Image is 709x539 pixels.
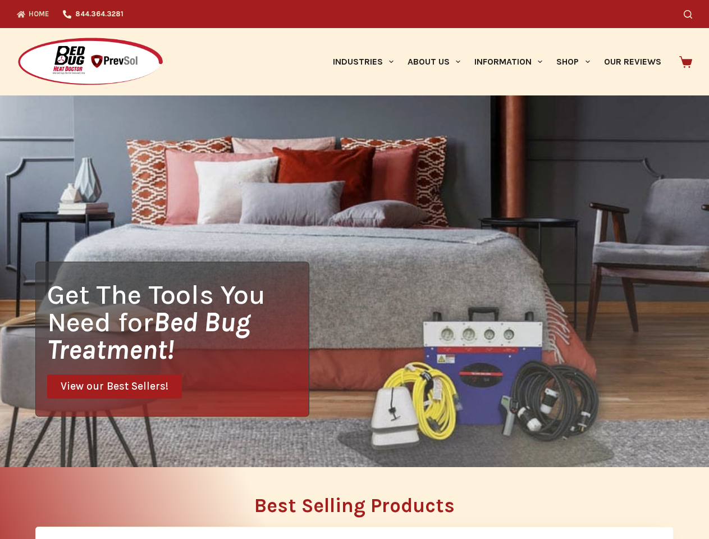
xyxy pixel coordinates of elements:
a: Our Reviews [597,28,668,95]
a: View our Best Sellers! [47,374,182,399]
span: View our Best Sellers! [61,381,168,392]
button: Search [684,10,692,19]
h1: Get The Tools You Need for [47,281,309,363]
button: Open LiveChat chat widget [9,4,43,38]
i: Bed Bug Treatment! [47,306,250,366]
img: Prevsol/Bed Bug Heat Doctor [17,37,164,87]
nav: Primary [326,28,668,95]
a: Industries [326,28,400,95]
a: Information [468,28,550,95]
a: Shop [550,28,597,95]
a: About Us [400,28,467,95]
h2: Best Selling Products [35,496,674,515]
